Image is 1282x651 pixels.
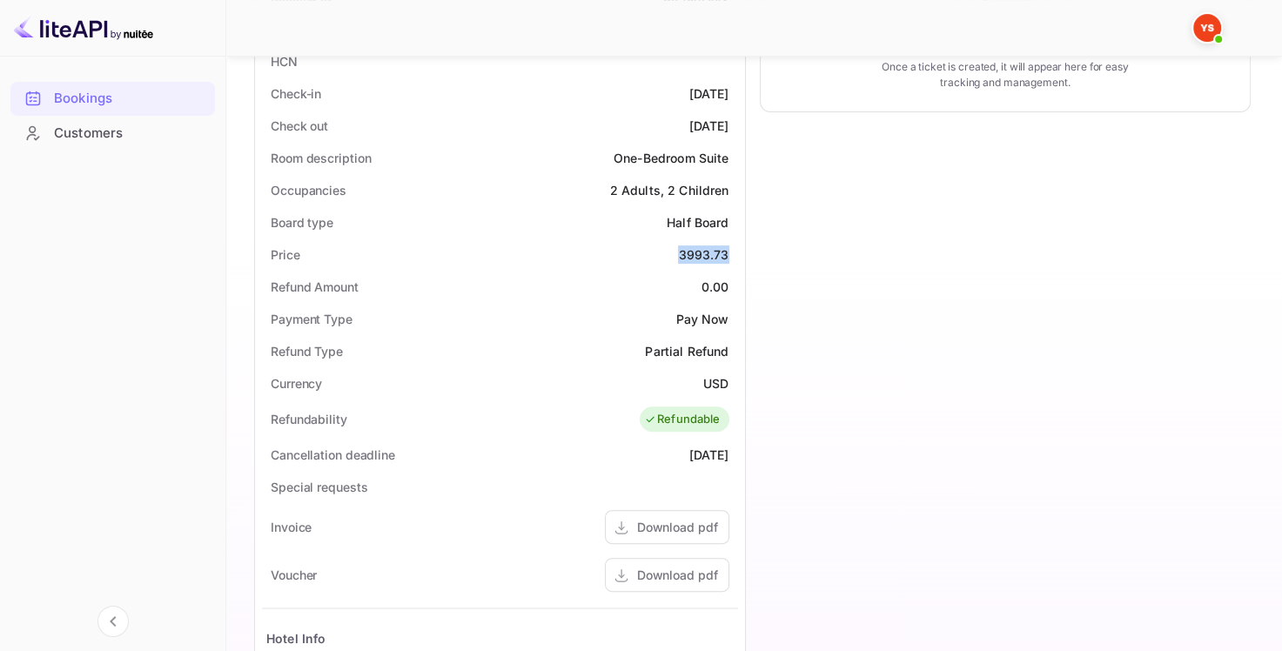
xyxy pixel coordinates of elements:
img: LiteAPI logo [14,14,153,42]
div: Board type [271,213,333,232]
div: One-Bedroom Suite [614,149,729,167]
a: Customers [10,117,215,149]
div: 3993.73 [678,245,728,264]
div: Pay Now [675,310,728,328]
div: Refundability [271,410,347,428]
div: [DATE] [689,117,729,135]
div: Hotel Info [266,629,326,648]
button: Collapse navigation [97,606,129,637]
div: Download pdf [637,566,718,584]
div: Half Board [667,213,729,232]
div: Check-in [271,84,321,103]
div: Refund Amount [271,278,359,296]
div: Special requests [271,478,367,496]
div: Download pdf [637,518,718,536]
div: Payment Type [271,310,352,328]
div: Refundable [644,411,721,428]
div: Partial Refund [645,342,728,360]
div: Customers [54,124,206,144]
a: Bookings [10,82,215,114]
p: Once a ticket is created, it will appear here for easy tracking and management. [874,59,1136,91]
div: Occupancies [271,181,346,199]
div: [DATE] [689,446,729,464]
div: Check out [271,117,328,135]
div: Voucher [271,566,317,584]
div: Currency [271,374,322,393]
div: Refund Type [271,342,343,360]
div: HCN [271,52,298,70]
div: Bookings [54,89,206,109]
div: Cancellation deadline [271,446,395,464]
div: Invoice [271,518,312,536]
div: Customers [10,117,215,151]
div: Room description [271,149,371,167]
div: 0.00 [701,278,729,296]
div: 2 Adults, 2 Children [610,181,729,199]
div: USD [703,374,728,393]
div: Price [271,245,300,264]
img: Yandex Support [1193,14,1221,42]
div: [DATE] [689,84,729,103]
div: Bookings [10,82,215,116]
